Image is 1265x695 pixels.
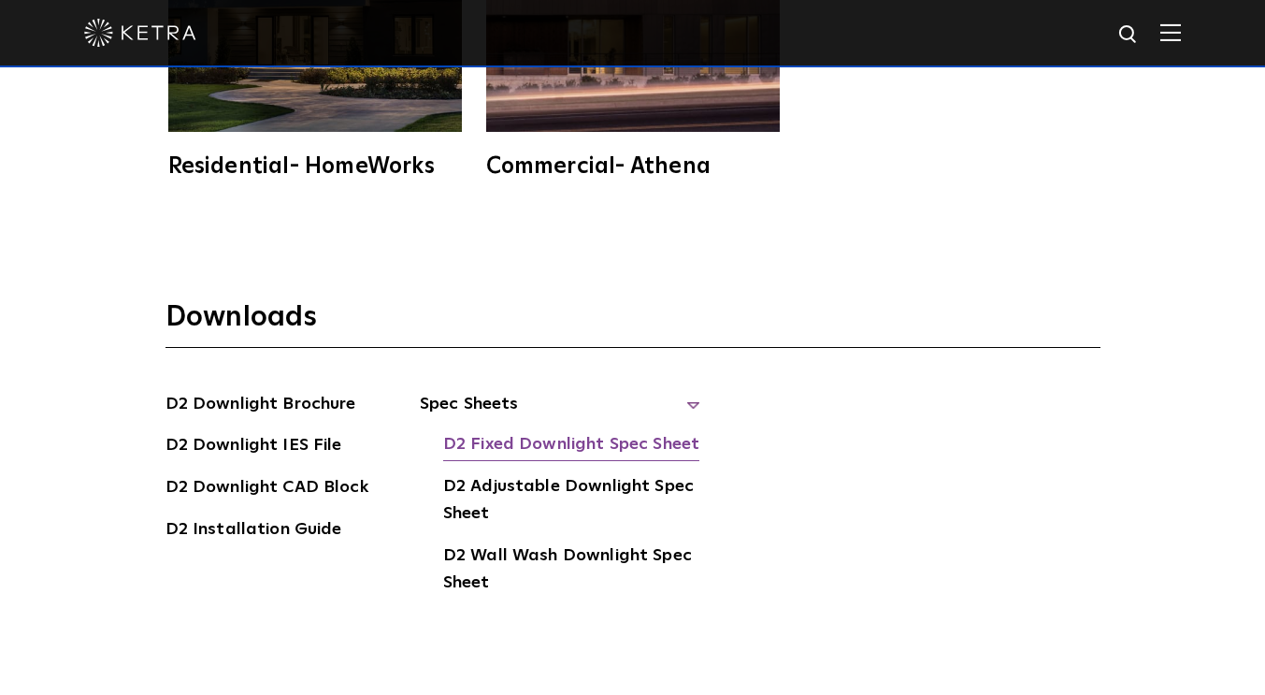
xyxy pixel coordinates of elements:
h3: Downloads [165,299,1100,348]
a: D2 Downlight Brochure [165,391,356,421]
img: search icon [1117,23,1141,47]
a: D2 Downlight IES File [165,432,342,462]
a: D2 Fixed Downlight Spec Sheet [443,431,699,461]
div: Residential- HomeWorks [168,155,462,178]
div: Commercial- Athena [486,155,780,178]
img: Hamburger%20Nav.svg [1160,23,1181,41]
a: D2 Adjustable Downlight Spec Sheet [443,473,700,530]
a: D2 Downlight CAD Block [165,474,368,504]
span: Spec Sheets [420,391,700,432]
img: ketra-logo-2019-white [84,19,196,47]
a: D2 Installation Guide [165,516,342,546]
a: D2 Wall Wash Downlight Spec Sheet [443,543,700,600]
